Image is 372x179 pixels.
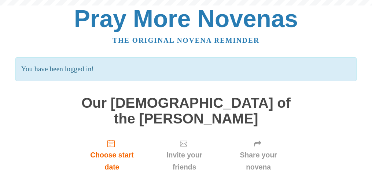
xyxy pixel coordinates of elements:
[74,5,298,32] a: Pray More Novenas
[76,134,148,177] a: Choose start date
[221,134,296,177] div: Click "Next" to confirm your start date first.
[15,57,357,81] p: You have been logged in!
[84,149,141,173] span: Choose start date
[76,95,296,126] h1: Our [DEMOGRAPHIC_DATA] of the [PERSON_NAME]
[228,149,289,173] span: Share your novena
[113,37,259,44] a: The original novena reminder
[155,149,213,173] span: Invite your friends
[148,134,221,177] div: Click "Next" to confirm your start date first.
